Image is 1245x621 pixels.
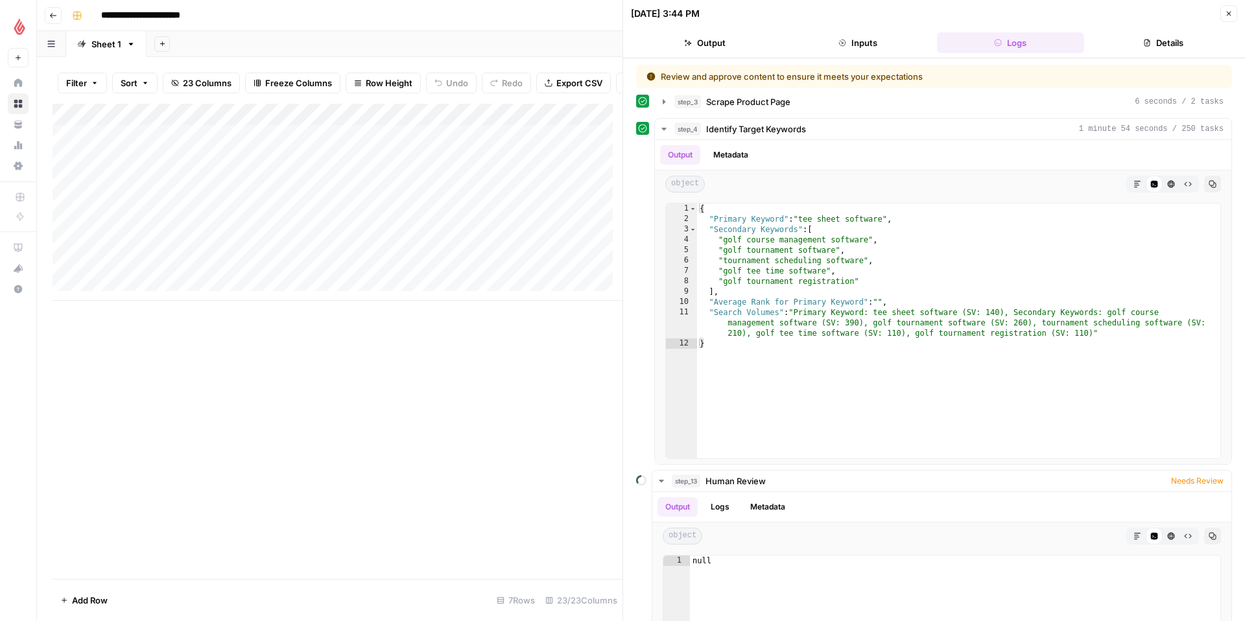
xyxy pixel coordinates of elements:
span: step_4 [674,123,701,135]
span: Human Review [705,475,766,487]
div: Review and approve content to ensure it meets your expectations [646,70,1073,83]
button: Help + Support [8,279,29,299]
div: 2 [666,214,697,224]
span: 23 Columns [183,76,231,89]
span: Toggle code folding, rows 1 through 12 [689,204,696,214]
a: Settings [8,156,29,176]
div: [DATE] 3:44 PM [631,7,700,20]
span: step_13 [672,475,700,487]
div: 11 [666,307,697,338]
button: Needs Review [652,471,1231,491]
span: Needs Review [1171,475,1224,487]
a: Sheet 1 [66,31,147,57]
button: Logs [703,497,737,517]
span: Filter [66,76,87,89]
div: 5 [666,245,697,255]
button: Details [1089,32,1237,53]
span: object [665,176,705,193]
div: What's new? [8,259,28,278]
button: Filter [58,73,107,93]
button: Add Row [53,590,115,611]
button: Metadata [705,145,756,165]
button: Freeze Columns [245,73,340,93]
span: Add Row [72,594,108,607]
button: Sort [112,73,158,93]
button: Output [631,32,779,53]
span: Redo [502,76,523,89]
span: Row Height [366,76,412,89]
span: Sort [121,76,137,89]
div: 3 [666,224,697,235]
span: Undo [446,76,468,89]
div: 6 [666,255,697,266]
div: 1 [663,556,690,566]
span: object [663,528,702,545]
button: Metadata [742,497,793,517]
div: Sheet 1 [91,38,121,51]
div: 8 [666,276,697,287]
span: step_3 [674,95,701,108]
button: Inputs [784,32,932,53]
div: 1 minute 54 seconds / 250 tasks [655,140,1231,464]
span: 6 seconds / 2 tasks [1135,96,1224,108]
div: 4 [666,235,697,245]
div: 9 [666,287,697,297]
button: 6 seconds / 2 tasks [655,91,1231,112]
span: Freeze Columns [265,76,332,89]
span: Export CSV [556,76,602,89]
div: 7 Rows [492,590,540,611]
div: 23/23 Columns [540,590,622,611]
button: Undo [426,73,477,93]
span: Toggle code folding, rows 3 through 9 [689,224,696,235]
a: AirOps Academy [8,237,29,258]
div: 1 [666,204,697,214]
button: 1 minute 54 seconds / 250 tasks [655,119,1231,139]
span: 1 minute 54 seconds / 250 tasks [1079,123,1224,135]
button: Redo [482,73,531,93]
button: Output [660,145,700,165]
button: Output [658,497,698,517]
button: What's new? [8,258,29,279]
button: Workspace: Lightspeed [8,10,29,43]
img: Lightspeed Logo [8,15,31,38]
a: Usage [8,135,29,156]
a: Your Data [8,114,29,135]
button: Export CSV [536,73,611,93]
div: 7 [666,266,697,276]
div: 12 [666,338,697,349]
button: 23 Columns [163,73,240,93]
button: Logs [937,32,1085,53]
span: Identify Target Keywords [706,123,806,135]
a: Home [8,73,29,93]
span: Scrape Product Page [706,95,790,108]
a: Browse [8,93,29,114]
button: Row Height [346,73,421,93]
div: 10 [666,297,697,307]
